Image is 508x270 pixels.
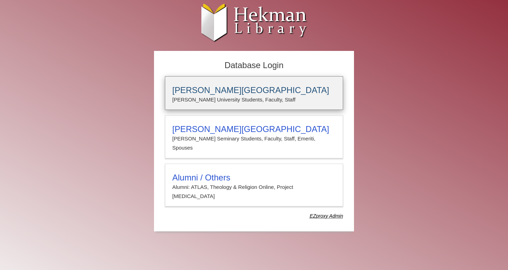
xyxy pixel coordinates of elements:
[172,173,336,183] h3: Alumni / Others
[172,124,336,134] h3: [PERSON_NAME][GEOGRAPHIC_DATA]
[310,213,343,219] dfn: Use Alumni login
[172,134,336,153] p: [PERSON_NAME] Seminary Students, Faculty, Staff, Emeriti, Spouses
[161,58,347,73] h2: Database Login
[165,115,343,158] a: [PERSON_NAME][GEOGRAPHIC_DATA][PERSON_NAME] Seminary Students, Faculty, Staff, Emeriti, Spouses
[172,173,336,201] summary: Alumni / OthersAlumni: ATLAS, Theology & Religion Online, Project [MEDICAL_DATA]
[172,85,336,95] h3: [PERSON_NAME][GEOGRAPHIC_DATA]
[172,183,336,201] p: Alumni: ATLAS, Theology & Religion Online, Project [MEDICAL_DATA]
[172,95,336,104] p: [PERSON_NAME] University Students, Faculty, Staff
[165,76,343,110] a: [PERSON_NAME][GEOGRAPHIC_DATA][PERSON_NAME] University Students, Faculty, Staff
